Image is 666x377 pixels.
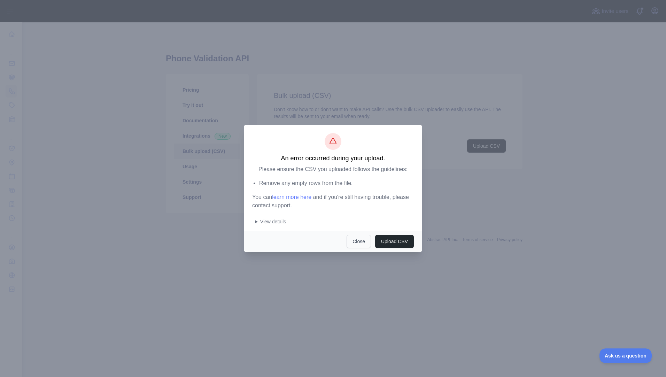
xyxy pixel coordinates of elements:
[375,235,414,248] button: Upload CSV
[252,193,414,210] p: You can and if you're still having trouble, please contact support.
[272,194,311,200] a: learn more here
[599,348,652,363] iframe: Toggle Customer Support
[255,218,414,225] summary: View details
[259,179,414,187] li: Remove any empty rows from the file.
[252,165,414,174] p: Please ensure the CSV you uploaded follows the guidelines:
[347,235,371,248] button: Close
[252,154,414,162] h3: An error occurred during your upload.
